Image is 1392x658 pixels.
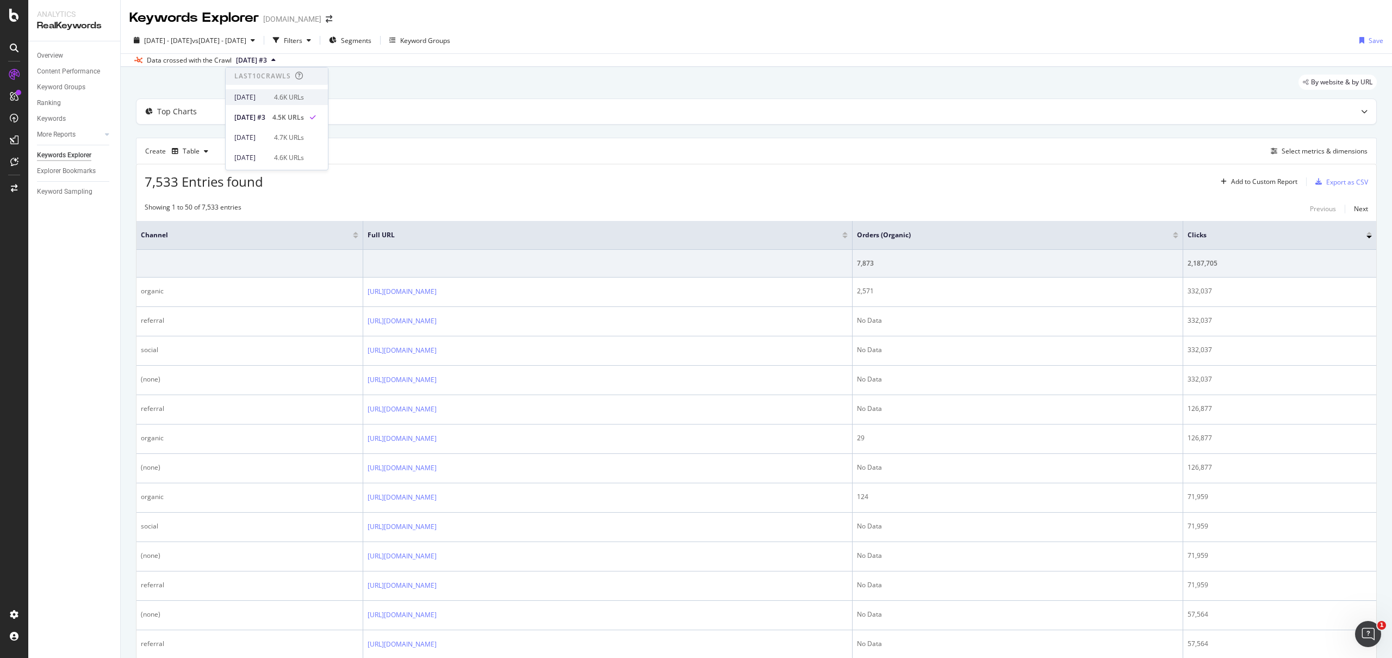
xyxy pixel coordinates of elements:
[144,36,192,45] span: [DATE] - [DATE]
[37,150,113,161] a: Keywords Explorer
[232,54,280,67] button: [DATE] #3
[1188,433,1372,443] div: 126,877
[368,610,437,620] a: [URL][DOMAIN_NAME]
[37,165,113,177] a: Explorer Bookmarks
[37,129,76,140] div: More Reports
[141,404,358,414] div: referral
[37,20,111,32] div: RealKeywords
[141,580,358,590] div: referral
[857,610,1178,619] div: No Data
[141,286,358,296] div: organic
[857,580,1178,590] div: No Data
[857,404,1178,414] div: No Data
[1266,145,1368,158] button: Select metrics & dimensions
[1216,173,1297,190] button: Add to Custom Report
[368,345,437,356] a: [URL][DOMAIN_NAME]
[368,286,437,297] a: [URL][DOMAIN_NAME]
[274,153,304,163] div: 4.6K URLs
[1298,75,1377,90] div: legacy label
[1326,177,1368,187] div: Export as CSV
[1377,621,1386,630] span: 1
[1282,146,1368,156] div: Select metrics & dimensions
[368,492,437,503] a: [URL][DOMAIN_NAME]
[1310,204,1336,213] div: Previous
[37,97,61,109] div: Ranking
[1355,621,1381,647] iframe: Intercom live chat
[1188,639,1372,649] div: 57,564
[234,71,291,81] div: Last 10 Crawls
[37,165,96,177] div: Explorer Bookmarks
[274,93,304,102] div: 4.6K URLs
[368,551,437,562] a: [URL][DOMAIN_NAME]
[37,186,92,198] div: Keyword Sampling
[183,148,200,155] div: Table
[145,143,213,160] div: Create
[37,150,91,161] div: Keywords Explorer
[368,580,437,591] a: [URL][DOMAIN_NAME]
[129,9,259,27] div: Keywords Explorer
[857,345,1178,355] div: No Data
[1188,521,1372,531] div: 71,959
[234,93,268,102] div: [DATE]
[1188,492,1372,502] div: 71,959
[37,82,85,93] div: Keyword Groups
[385,32,455,49] button: Keyword Groups
[1311,173,1368,190] button: Export as CSV
[368,463,437,473] a: [URL][DOMAIN_NAME]
[263,14,321,24] div: [DOMAIN_NAME]
[1188,259,1372,268] div: 2,187,705
[37,113,113,125] a: Keywords
[141,551,358,561] div: (none)
[37,9,111,20] div: Analytics
[157,106,197,117] div: Top Charts
[37,66,113,77] a: Content Performance
[857,433,1178,443] div: 29
[167,143,213,160] button: Table
[857,374,1178,384] div: No Data
[1188,374,1372,384] div: 332,037
[1354,202,1368,216] button: Next
[1188,551,1372,561] div: 71,959
[1188,610,1372,619] div: 57,564
[368,230,826,240] span: Full URL
[141,230,337,240] span: Channel
[37,66,100,77] div: Content Performance
[37,50,113,62] a: Overview
[274,133,304,143] div: 4.7K URLs
[37,82,113,93] a: Keyword Groups
[1188,286,1372,296] div: 332,037
[234,153,268,163] div: [DATE]
[1355,32,1383,49] button: Save
[284,36,302,45] div: Filters
[1188,463,1372,472] div: 126,877
[1369,36,1383,45] div: Save
[37,97,113,109] a: Ranking
[857,230,1157,240] span: Orders (Organic)
[368,639,437,650] a: [URL][DOMAIN_NAME]
[236,56,267,65] span: 2025 Aug. 25th #3
[1231,179,1297,185] div: Add to Custom Report
[1310,202,1336,216] button: Previous
[145,202,241,216] div: Showing 1 to 50 of 7,533 entries
[1188,404,1372,414] div: 126,877
[141,345,358,355] div: social
[368,316,437,327] a: [URL][DOMAIN_NAME]
[269,32,315,49] button: Filters
[1188,230,1350,240] span: Clicks
[37,113,66,125] div: Keywords
[857,463,1178,472] div: No Data
[1311,79,1372,85] span: By website & by URL
[857,551,1178,561] div: No Data
[1354,204,1368,213] div: Next
[129,32,259,49] button: [DATE] - [DATE]vs[DATE] - [DATE]
[857,286,1178,296] div: 2,571
[37,50,63,62] div: Overview
[857,259,1178,268] div: 7,873
[234,133,268,143] div: [DATE]
[192,36,246,45] span: vs [DATE] - [DATE]
[141,521,358,531] div: social
[325,32,376,49] button: Segments
[857,492,1178,502] div: 124
[368,521,437,532] a: [URL][DOMAIN_NAME]
[341,36,371,45] span: Segments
